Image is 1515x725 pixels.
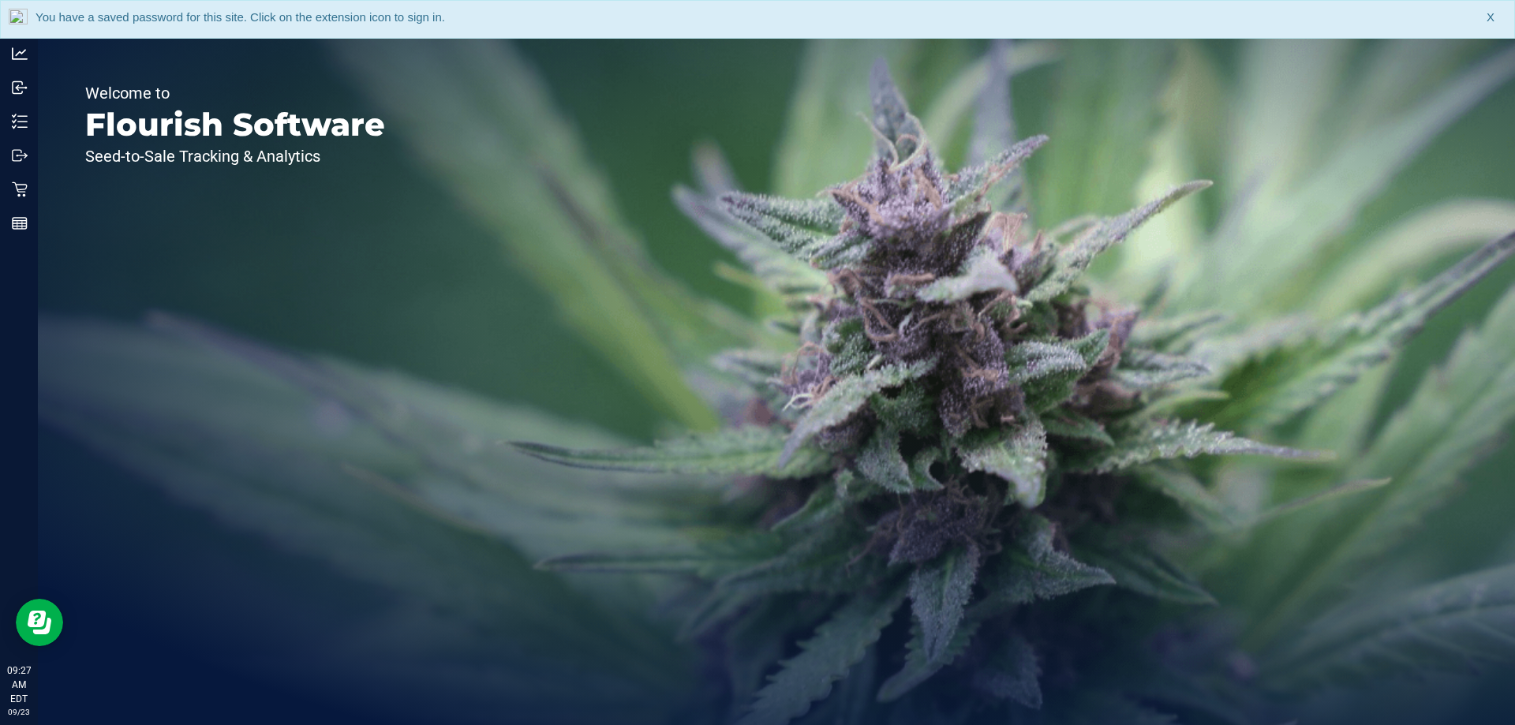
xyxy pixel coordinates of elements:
p: Welcome to [85,85,385,101]
inline-svg: Inbound [12,80,28,95]
inline-svg: Inventory [12,114,28,129]
p: 09:27 AM EDT [7,663,31,706]
p: 09/23 [7,706,31,718]
inline-svg: Analytics [12,46,28,62]
inline-svg: Retail [12,181,28,197]
iframe: Resource center [16,599,63,646]
p: Seed-to-Sale Tracking & Analytics [85,148,385,164]
inline-svg: Reports [12,215,28,231]
p: Flourish Software [85,109,385,140]
inline-svg: Outbound [12,148,28,163]
span: X [1487,9,1494,27]
span: You have a saved password for this site. Click on the extension icon to sign in. [36,10,445,24]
